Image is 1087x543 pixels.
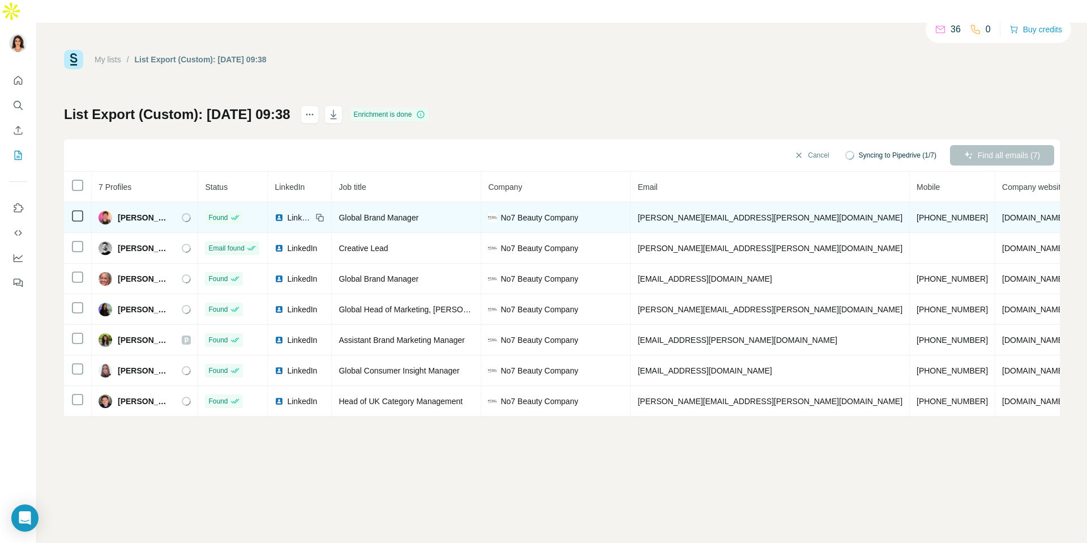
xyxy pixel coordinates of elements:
img: LinkedIn logo [275,366,284,375]
span: [PHONE_NUMBER] [917,336,988,345]
span: [DOMAIN_NAME] [1002,305,1065,314]
img: Avatar [99,333,112,347]
span: LinkedIn [287,396,317,407]
span: Assistant Brand Marketing Manager [339,336,465,345]
span: No7 Beauty Company [500,212,578,223]
button: Search [9,95,27,116]
span: LinkedIn [275,183,305,192]
img: company-logo [488,397,497,406]
span: [PHONE_NUMBER] [917,213,988,222]
span: [EMAIL_ADDRESS][DOMAIN_NAME] [637,366,772,375]
span: Global Brand Manager [339,213,418,222]
img: LinkedIn logo [275,274,284,283]
span: No7 Beauty Company [500,334,578,346]
span: Mobile [917,183,940,192]
span: [PHONE_NUMBER] [917,397,988,406]
span: [PERSON_NAME][EMAIL_ADDRESS][PERSON_NAME][DOMAIN_NAME] [637,305,902,314]
img: Avatar [99,211,112,224]
span: Email [637,183,657,192]
span: Found [208,274,228,284]
span: LinkedIn [287,212,312,223]
span: Company website [1002,183,1065,192]
span: LinkedIn [287,365,317,376]
button: actions [301,105,319,124]
img: company-logo [488,274,497,283]
img: company-logo [488,305,497,314]
button: Use Surfe on LinkedIn [9,198,27,218]
div: Open Intercom Messenger [11,504,38,532]
span: Found [208,304,228,315]
span: No7 Beauty Company [500,396,578,407]
span: [PERSON_NAME] [118,334,170,346]
p: 0 [986,23,991,36]
span: [DOMAIN_NAME] [1002,274,1065,283]
h1: List Export (Custom): [DATE] 09:38 [64,105,290,124]
span: [PERSON_NAME][EMAIL_ADDRESS][PERSON_NAME][DOMAIN_NAME] [637,244,902,253]
img: Avatar [99,364,112,377]
img: LinkedIn logo [275,244,284,253]
span: Syncing to Pipedrive (1/7) [859,150,936,160]
span: [DOMAIN_NAME] [1002,213,1065,222]
span: No7 Beauty Company [500,243,578,254]
button: Quick start [9,70,27,91]
span: [PERSON_NAME][EMAIL_ADDRESS][PERSON_NAME][DOMAIN_NAME] [637,213,902,222]
span: [EMAIL_ADDRESS][DOMAIN_NAME] [637,274,772,283]
span: [PHONE_NUMBER] [917,366,988,375]
img: company-logo [488,336,497,345]
span: Status [205,183,228,192]
span: Global Head of Marketing, [PERSON_NAME] & Botanics [339,305,538,314]
img: company-logo [488,366,497,375]
span: [PERSON_NAME] [118,243,170,254]
span: Found [208,213,228,223]
a: My lists [95,55,121,64]
img: LinkedIn logo [275,305,284,314]
span: 7 Profiles [99,183,131,192]
img: Avatar [9,34,27,52]
span: LinkedIn [287,334,317,346]
span: Job title [339,183,366,192]
button: Dashboard [9,248,27,268]
div: List Export (Custom): [DATE] 09:38 [135,54,267,65]
span: Creative Lead [339,244,388,253]
span: [PERSON_NAME] [118,396,170,407]
li: / [127,54,129,65]
img: company-logo [488,213,497,222]
span: Found [208,335,228,345]
span: [DOMAIN_NAME] [1002,366,1065,375]
span: LinkedIn [287,304,317,315]
span: Email found [208,243,244,253]
span: [PERSON_NAME] [118,273,170,285]
span: No7 Beauty Company [500,365,578,376]
span: [DOMAIN_NAME] [1002,336,1065,345]
span: [EMAIL_ADDRESS][PERSON_NAME][DOMAIN_NAME] [637,336,837,345]
span: No7 Beauty Company [500,304,578,315]
img: Avatar [99,272,112,286]
span: LinkedIn [287,273,317,285]
img: Avatar [99,241,112,255]
span: Company [488,183,522,192]
span: Global Brand Manager [339,274,418,283]
button: Feedback [9,273,27,293]
span: [PERSON_NAME] [118,365,170,376]
button: Use Surfe API [9,223,27,243]
span: Found [208,396,228,406]
button: My lists [9,145,27,166]
span: [DOMAIN_NAME] [1002,244,1065,253]
button: Buy credits [1009,22,1062,37]
img: company-logo [488,244,497,253]
img: LinkedIn logo [275,397,284,406]
span: [PHONE_NUMBER] [917,305,988,314]
button: Cancel [786,145,837,166]
span: Head of UK Category Management [339,397,463,406]
img: LinkedIn logo [275,336,284,345]
img: Avatar [99,394,112,408]
button: Enrich CSV [9,120,27,141]
span: Global Consumer Insight Manager [339,366,459,375]
span: LinkedIn [287,243,317,254]
span: [PHONE_NUMBER] [917,274,988,283]
div: Enrichment is done [350,108,429,121]
img: Surfe Logo [64,50,83,69]
span: [PERSON_NAME] [118,212,170,223]
span: [DOMAIN_NAME] [1002,397,1065,406]
p: 36 [951,23,961,36]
